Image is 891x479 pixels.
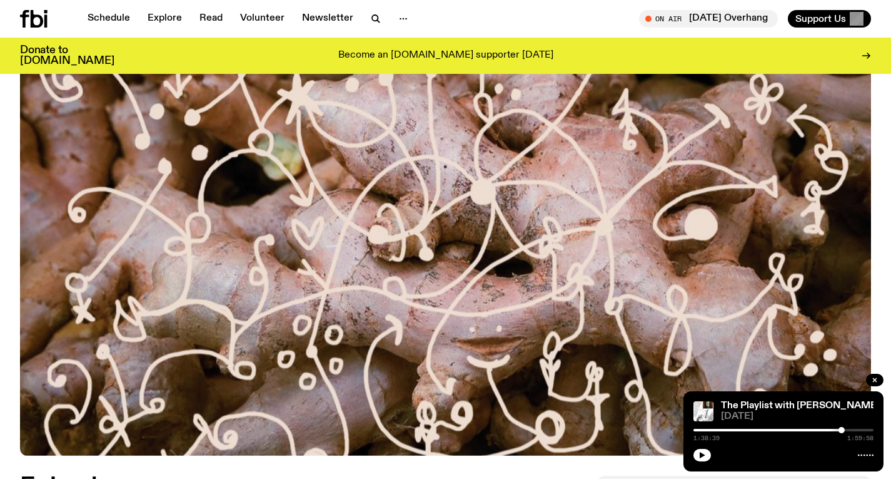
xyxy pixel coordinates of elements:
[795,13,846,24] span: Support Us
[294,10,361,28] a: Newsletter
[847,435,873,441] span: 1:59:58
[192,10,230,28] a: Read
[140,10,189,28] a: Explore
[693,435,720,441] span: 1:38:39
[233,10,292,28] a: Volunteer
[788,10,871,28] button: Support Us
[20,45,114,66] h3: Donate to [DOMAIN_NAME]
[721,412,873,421] span: [DATE]
[338,50,553,61] p: Become an [DOMAIN_NAME] supporter [DATE]
[80,10,138,28] a: Schedule
[639,10,778,28] button: On Air[DATE] Overhang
